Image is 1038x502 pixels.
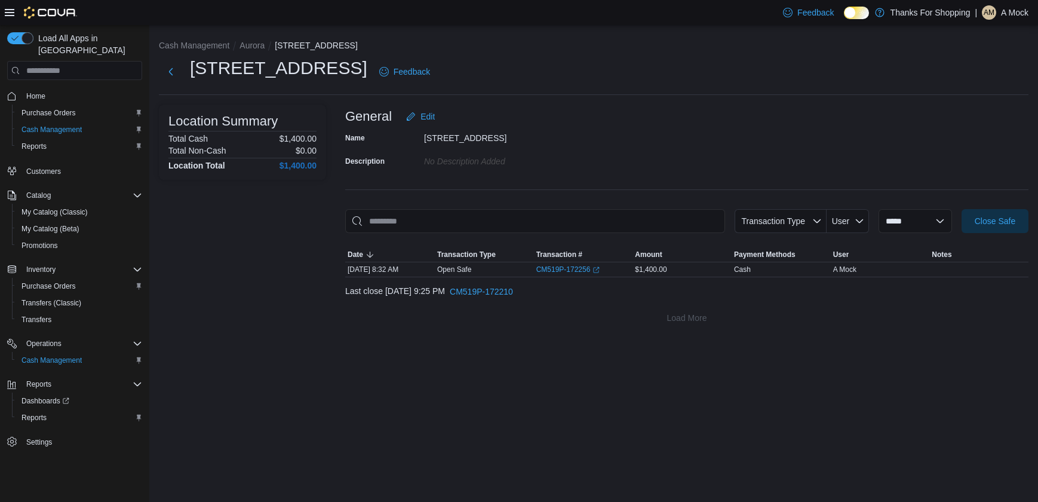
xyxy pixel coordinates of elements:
span: Dark Mode [844,19,844,20]
div: Last close [DATE] 9:25 PM [345,280,1028,304]
span: Settings [22,434,142,449]
button: Close Safe [962,209,1028,233]
a: My Catalog (Classic) [17,205,93,219]
span: Inventory [22,262,142,277]
button: Transfers (Classic) [12,295,147,311]
button: Transaction # [534,247,633,262]
a: Dashboards [17,394,74,408]
button: Next [159,60,183,84]
button: Customers [2,162,147,179]
a: Purchase Orders [17,106,81,120]
p: Thanks For Shopping [890,5,971,20]
button: User [827,209,869,233]
label: Name [345,133,365,143]
span: Purchase Orders [17,106,142,120]
span: Feedback [797,7,834,19]
button: Reports [12,409,147,426]
p: Open Safe [437,265,471,274]
span: My Catalog (Classic) [17,205,142,219]
span: Date [348,250,363,259]
button: Operations [2,335,147,352]
span: Purchase Orders [22,108,76,118]
a: Promotions [17,238,63,253]
a: Feedback [374,60,435,84]
h3: Location Summary [168,114,278,128]
button: Notes [929,247,1028,262]
span: Cash Management [22,125,82,134]
button: Aurora [239,41,265,50]
a: Dashboards [12,393,147,409]
button: Catalog [2,187,147,204]
button: Purchase Orders [12,105,147,121]
button: My Catalog (Beta) [12,221,147,237]
span: Reports [22,413,47,423]
div: No Description added [424,152,584,166]
h3: General [345,109,392,124]
input: Dark Mode [844,7,869,19]
a: CM519P-172256External link [536,265,600,274]
div: A Mock [982,5,996,20]
span: Catalog [26,191,51,200]
button: My Catalog (Classic) [12,204,147,221]
span: Close Safe [975,215,1015,227]
svg: External link [592,267,600,274]
button: Transaction Type [735,209,827,233]
span: CM519P-172210 [450,286,513,298]
p: $0.00 [296,146,317,155]
span: Operations [22,336,142,351]
span: Transfers [17,313,142,327]
a: Feedback [778,1,839,25]
span: Customers [26,167,61,176]
span: Transfers (Classic) [22,298,81,308]
p: $1,400.00 [280,134,317,143]
span: AM [984,5,994,20]
div: Cash [734,265,751,274]
span: Purchase Orders [17,279,142,293]
button: Reports [22,377,56,391]
span: $1,400.00 [635,265,667,274]
label: Description [345,157,385,166]
button: Inventory [2,261,147,278]
button: Load More [345,306,1028,330]
span: Load More [667,312,707,324]
span: Catalog [22,188,142,203]
button: Transfers [12,311,147,328]
a: Transfers [17,313,56,327]
button: Home [2,87,147,105]
span: Reports [22,142,47,151]
span: Transfers (Classic) [17,296,142,310]
nav: Complex example [7,82,142,482]
a: My Catalog (Beta) [17,222,84,236]
span: My Catalog (Beta) [22,224,79,234]
span: My Catalog (Classic) [22,207,88,217]
button: Catalog [22,188,56,203]
a: Customers [22,164,66,179]
button: Reports [12,138,147,155]
div: [STREET_ADDRESS] [424,128,584,143]
button: Payment Methods [732,247,831,262]
span: Settings [26,437,52,447]
h6: Total Non-Cash [168,146,226,155]
a: Reports [17,139,51,154]
a: Purchase Orders [17,279,81,293]
span: Cash Management [17,123,142,137]
h4: $1,400.00 [280,161,317,170]
span: Reports [22,377,142,391]
button: Date [345,247,435,262]
span: Dashboards [17,394,142,408]
span: Reports [17,139,142,154]
span: Home [22,88,142,103]
button: Cash Management [159,41,229,50]
span: Purchase Orders [22,281,76,291]
span: Load All Apps in [GEOGRAPHIC_DATA] [33,32,142,56]
a: Transfers (Classic) [17,296,86,310]
span: User [832,216,850,226]
span: Customers [22,163,142,178]
button: Transaction Type [435,247,534,262]
button: Promotions [12,237,147,254]
p: A Mock [1001,5,1028,20]
button: Cash Management [12,352,147,369]
span: Cash Management [17,353,142,368]
span: Cash Management [22,356,82,365]
span: Dashboards [22,396,69,406]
